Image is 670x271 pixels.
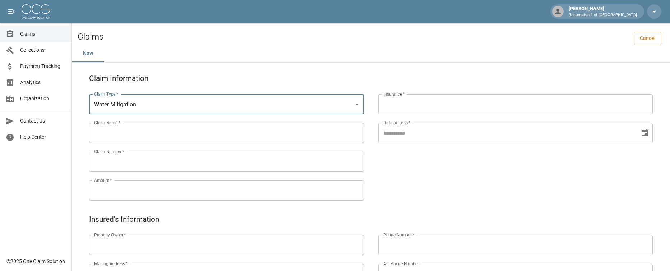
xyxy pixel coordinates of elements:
button: open drawer [4,4,19,19]
div: Water Mitigation [89,94,364,114]
label: Mailing Address [94,261,128,267]
label: Property Owner [94,232,126,238]
label: Insurance [383,91,405,97]
label: Date of Loss [383,120,410,126]
label: Claim Number [94,148,124,155]
div: dynamic tabs [72,45,670,62]
a: Cancel [634,32,661,45]
label: Phone Number [383,232,414,238]
span: Collections [20,46,66,54]
span: Organization [20,95,66,102]
span: Analytics [20,79,66,86]
div: © 2025 One Claim Solution [6,258,65,265]
span: Help Center [20,133,66,141]
label: Claim Name [94,120,120,126]
img: ocs-logo-white-transparent.png [22,4,50,19]
p: Restoration 1 of [GEOGRAPHIC_DATA] [569,12,637,18]
span: Claims [20,30,66,38]
label: Amount [94,177,112,183]
div: [PERSON_NAME] [566,5,640,18]
label: Alt. Phone Number [383,261,419,267]
label: Claim Type [94,91,118,97]
span: Payment Tracking [20,63,66,70]
h2: Claims [78,32,103,42]
span: Contact Us [20,117,66,125]
button: New [72,45,104,62]
button: Choose date [638,126,652,140]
